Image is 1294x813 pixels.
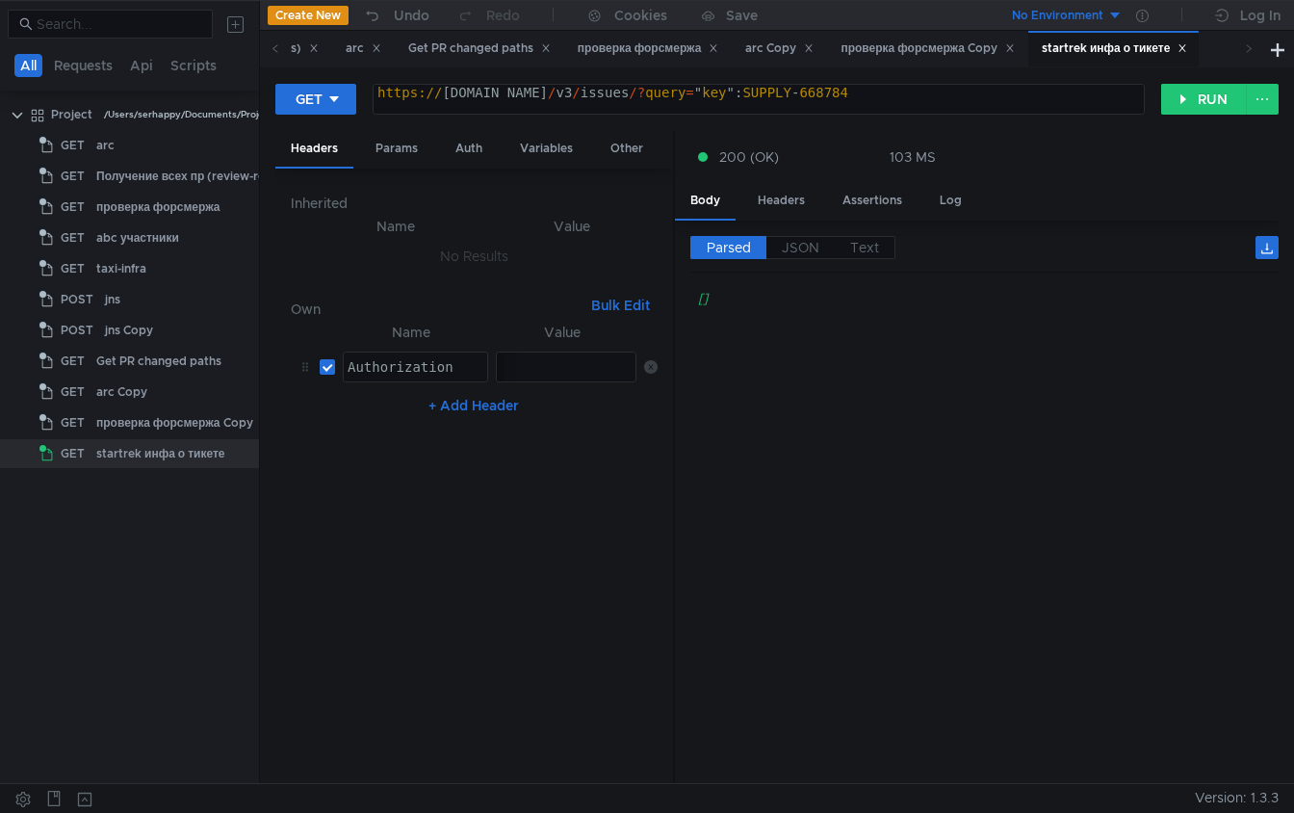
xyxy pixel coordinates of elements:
div: 103 MS [890,148,936,166]
div: Assertions [827,183,918,219]
button: GET [275,84,356,115]
div: проверка форсмержа [96,193,220,222]
div: Headers [275,131,353,169]
div: [] [698,288,1251,309]
div: Save [726,9,758,22]
span: GET [61,162,85,191]
span: GET [61,223,85,252]
button: Undo [349,1,443,30]
button: Api [124,54,159,77]
input: Search... [37,13,201,35]
div: arc [346,39,381,59]
span: Version: 1.3.3 [1195,784,1279,812]
th: Name [306,215,485,238]
div: arc Copy [745,39,814,59]
div: jns [105,285,120,314]
div: taxi-infra [96,254,146,283]
div: /Users/serhappy/Documents/Project [104,100,272,129]
span: GET [61,131,85,160]
button: RUN [1161,84,1247,115]
div: startrek инфа о тикете [96,439,224,468]
h6: Inherited [291,192,659,215]
div: Redo [486,4,520,27]
span: GET [61,408,85,437]
span: POST [61,316,93,345]
div: jns Copy [105,316,153,345]
div: Params [360,131,433,167]
button: Requests [48,54,118,77]
button: All [14,54,42,77]
span: JSON [782,239,819,256]
span: GET [61,378,85,406]
span: Parsed [707,239,751,256]
span: GET [61,347,85,376]
div: arc [96,131,115,160]
button: Scripts [165,54,222,77]
div: Other [595,131,659,167]
span: POST [61,285,93,314]
div: проверка форсмержа Copy [96,408,253,437]
div: Body [675,183,736,221]
div: No Environment [1012,7,1103,25]
div: Получение всех пр (review-requests) [96,162,307,191]
div: проверка форсмержа [578,39,719,59]
span: GET [61,254,85,283]
div: Headers [742,183,820,219]
th: Value [485,215,659,238]
th: Name [335,321,489,344]
div: Get PR changed paths [408,39,551,59]
div: Undo [394,4,429,27]
span: GET [61,193,85,222]
div: Log In [1240,4,1281,27]
button: Create New [268,6,349,25]
div: Auth [440,131,498,167]
h6: Own [291,298,584,321]
div: Variables [505,131,588,167]
span: 200 (OK) [719,146,779,168]
button: + Add Header [421,394,527,417]
div: Project [51,100,92,129]
span: Text [850,239,879,256]
button: Bulk Edit [583,294,658,317]
div: Get PR changed paths [96,347,221,376]
div: arc Copy [96,378,147,406]
div: GET [296,89,323,110]
th: Value [488,321,636,344]
div: проверка форсмержа Copy [841,39,1015,59]
div: startrek инфа о тикете [1042,39,1187,59]
span: GET [61,439,85,468]
div: Cookies [614,4,667,27]
div: Log [924,183,977,219]
div: abc участники [96,223,179,252]
nz-embed-empty: No Results [440,248,508,265]
button: Redo [443,1,533,30]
